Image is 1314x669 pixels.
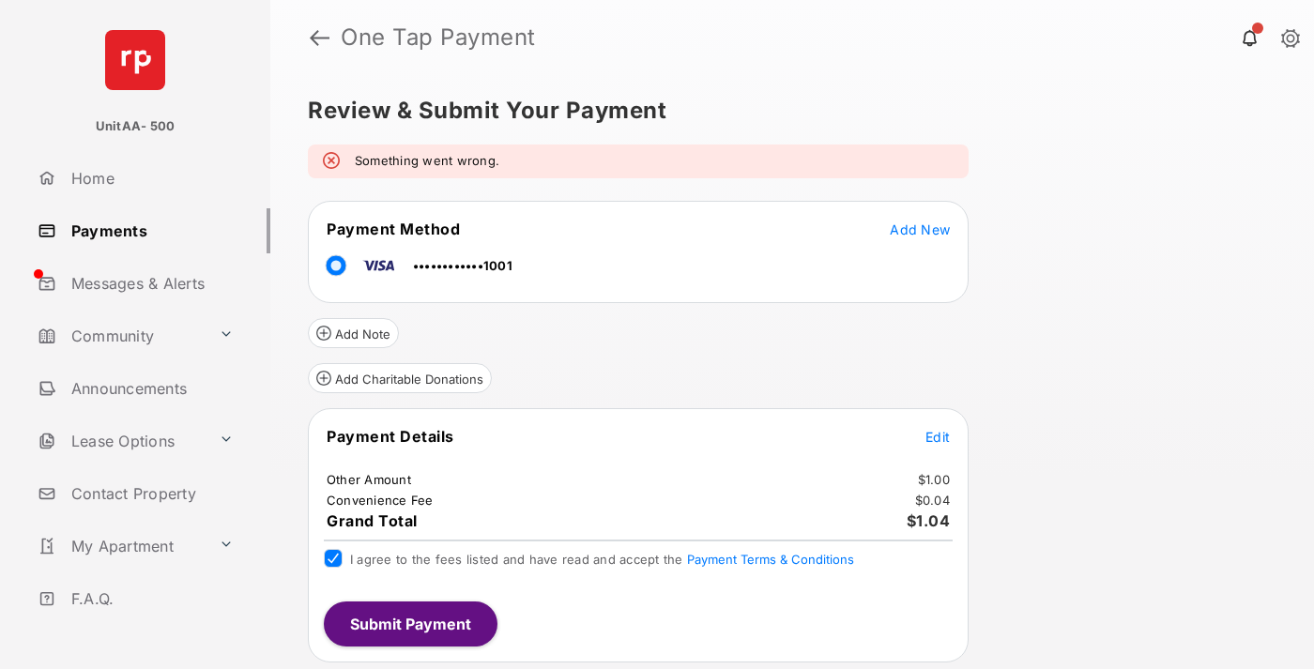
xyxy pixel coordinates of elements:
span: $1.04 [907,511,951,530]
button: Add New [890,220,950,238]
em: Something went wrong. [355,152,499,171]
a: My Apartment [30,524,211,569]
a: Messages & Alerts [30,261,270,306]
a: Community [30,313,211,358]
a: F.A.Q. [30,576,270,621]
span: ••••••••••••1001 [413,258,512,273]
button: I agree to the fees listed and have read and accept the [687,552,854,567]
td: $1.00 [917,471,951,488]
a: Payments [30,208,270,253]
p: UnitAA- 500 [96,117,176,136]
span: Add New [890,221,950,237]
h5: Review & Submit Your Payment [308,99,1261,122]
td: $0.04 [914,492,951,509]
button: Edit [925,427,950,446]
button: Add Note [308,318,399,348]
button: Submit Payment [324,601,497,646]
td: Convenience Fee [326,492,435,509]
span: I agree to the fees listed and have read and accept the [350,552,854,567]
span: Payment Details [327,427,454,446]
a: Announcements [30,366,270,411]
span: Payment Method [327,220,460,238]
a: Home [30,156,270,201]
a: Lease Options [30,418,211,464]
img: svg+xml;base64,PHN2ZyB4bWxucz0iaHR0cDovL3d3dy53My5vcmcvMjAwMC9zdmciIHdpZHRoPSI2NCIgaGVpZ2h0PSI2NC... [105,30,165,90]
strong: One Tap Payment [341,26,536,49]
a: Contact Property [30,471,270,516]
span: Grand Total [327,511,418,530]
td: Other Amount [326,471,412,488]
span: Edit [925,429,950,445]
button: Add Charitable Donations [308,363,492,393]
